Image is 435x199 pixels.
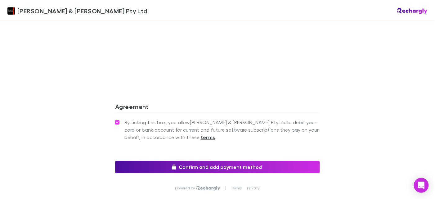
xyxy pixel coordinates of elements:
button: Confirm and add payment method [115,161,320,173]
p: | [225,186,226,191]
span: [PERSON_NAME] & [PERSON_NAME] Pty Ltd [17,6,147,16]
a: Terms [231,186,242,191]
div: Open Intercom Messenger [414,178,429,193]
a: Privacy [247,186,260,191]
strong: terms [201,134,215,140]
img: Rechargly Logo [196,186,220,191]
h3: Agreement [115,103,320,113]
img: Rechargly Logo [397,8,428,14]
span: By ticking this box, you allow [PERSON_NAME] & [PERSON_NAME] Pty Ltd to debit your card or bank a... [124,119,320,141]
img: Douglas & Harrison Pty Ltd's Logo [7,7,15,15]
p: Powered by [175,186,196,191]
